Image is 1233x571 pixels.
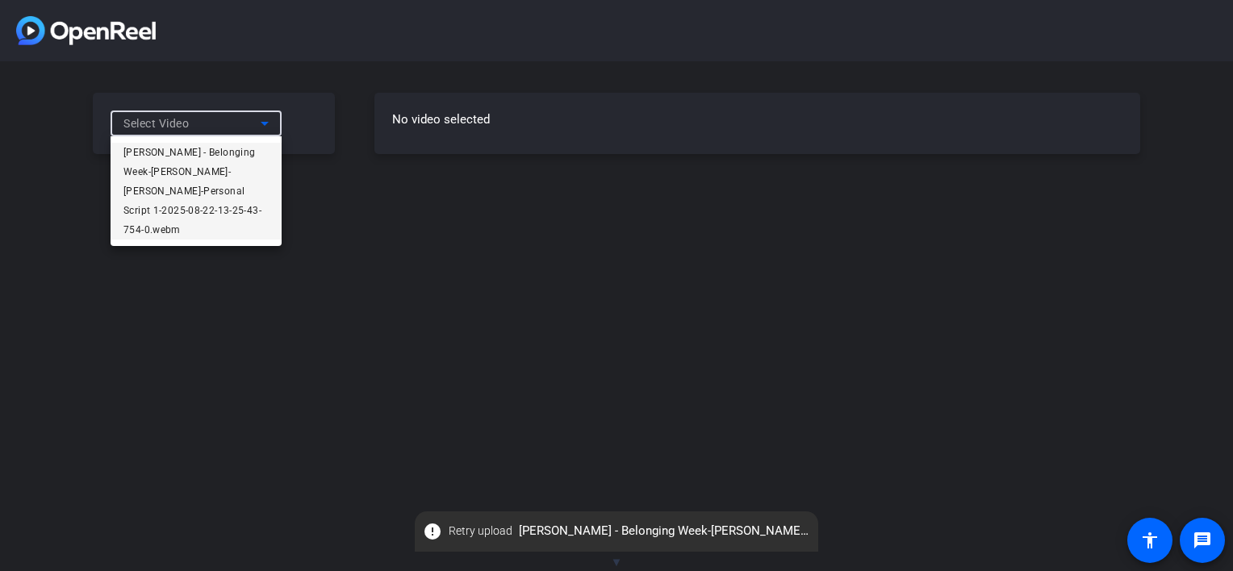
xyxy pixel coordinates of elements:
span: Retry upload [449,523,512,540]
span: ▼ [611,555,623,569]
mat-icon: error [423,522,442,541]
span: [PERSON_NAME] - Belonging Week-[PERSON_NAME]-[PERSON_NAME]-Personal Script 1-2025-08-22-13-25-43-... [123,143,269,240]
span: [PERSON_NAME] - Belonging Week-[PERSON_NAME]-[PERSON_NAME]-Personal Script 1-2025-08-22-13-25-43-... [415,517,818,546]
